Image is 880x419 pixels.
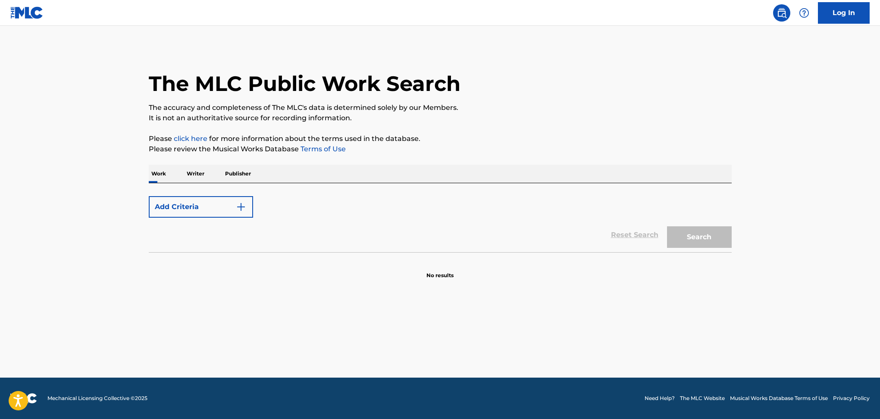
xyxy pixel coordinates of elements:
a: Need Help? [645,394,675,402]
a: Terms of Use [299,145,346,153]
a: Log In [818,2,870,24]
img: search [777,8,787,18]
p: Publisher [222,165,254,183]
p: No results [426,261,454,279]
button: Add Criteria [149,196,253,218]
span: Mechanical Licensing Collective © 2025 [47,394,147,402]
div: Help [795,4,813,22]
a: Public Search [773,4,790,22]
p: Work [149,165,169,183]
p: Please for more information about the terms used in the database. [149,134,732,144]
p: The accuracy and completeness of The MLC's data is determined solely by our Members. [149,103,732,113]
img: MLC Logo [10,6,44,19]
a: Privacy Policy [833,394,870,402]
a: Musical Works Database Terms of Use [730,394,828,402]
h1: The MLC Public Work Search [149,71,460,97]
form: Search Form [149,192,732,252]
img: logo [10,393,37,403]
p: Please review the Musical Works Database [149,144,732,154]
a: click here [174,134,207,143]
a: The MLC Website [680,394,725,402]
img: help [799,8,809,18]
p: Writer [184,165,207,183]
img: 9d2ae6d4665cec9f34b9.svg [236,202,246,212]
p: It is not an authoritative source for recording information. [149,113,732,123]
